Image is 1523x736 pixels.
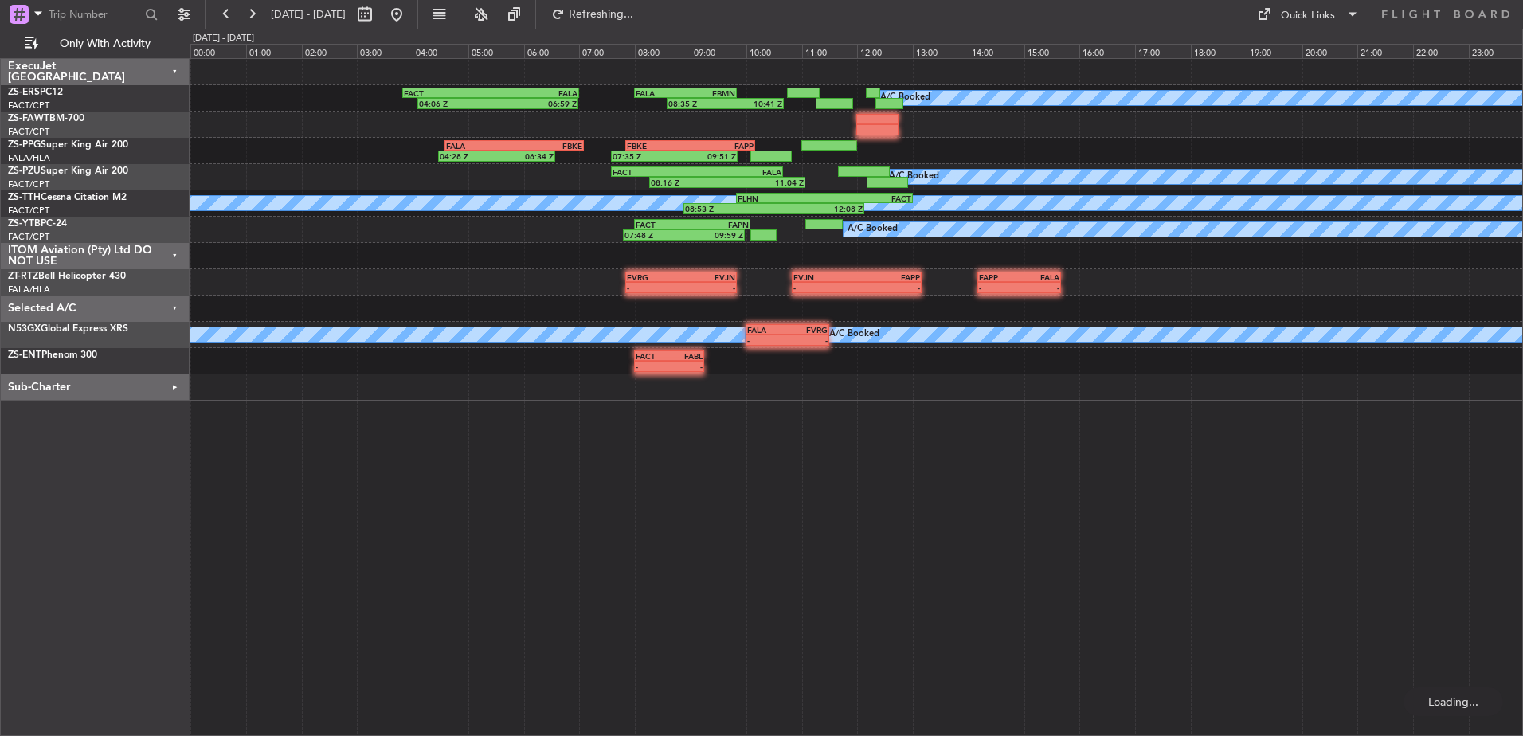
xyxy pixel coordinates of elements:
div: 06:59 Z [498,99,577,108]
span: ZS-PPG [8,140,41,150]
div: - [1019,283,1059,292]
input: Trip Number [49,2,140,26]
div: 03:00 [357,44,413,58]
a: FALA/HLA [8,284,50,296]
div: A/C Booked [829,323,879,346]
div: - [636,362,669,371]
div: FAPP [857,272,921,282]
div: 04:06 Z [419,99,498,108]
div: - [979,283,1020,292]
div: A/C Booked [880,86,930,110]
div: 10:00 [746,44,802,58]
a: FACT/CPT [8,231,49,243]
div: - [787,335,828,345]
div: - [857,283,921,292]
div: 09:00 [691,44,746,58]
a: ZS-PZUSuper King Air 200 [8,166,128,176]
span: ZS-TTH [8,193,41,202]
div: - [747,335,788,345]
a: FACT/CPT [8,126,49,138]
div: Quick Links [1281,8,1335,24]
span: ZS-ENT [8,350,41,360]
div: 19:00 [1247,44,1302,58]
a: ZS-PPGSuper King Air 200 [8,140,128,150]
span: ZS-YTB [8,219,41,229]
div: FLHN [738,194,824,203]
a: N53GXGlobal Express XRS [8,324,128,334]
div: 15:00 [1024,44,1080,58]
div: Loading... [1404,687,1503,716]
div: 12:08 Z [773,204,863,213]
a: ZS-TTHCessna Citation M2 [8,193,127,202]
div: FVRG [787,325,828,335]
div: 08:35 Z [668,99,726,108]
div: 07:48 Z [624,230,683,240]
span: ZT-RTZ [8,272,38,281]
div: 16:00 [1079,44,1135,58]
div: FALA [491,88,577,98]
div: - [793,283,857,292]
button: Refreshing... [544,2,640,27]
span: [DATE] - [DATE] [271,7,346,22]
div: FVRG [627,272,681,282]
div: 08:53 Z [685,204,774,213]
div: 04:28 Z [440,151,497,161]
div: 05:00 [468,44,524,58]
a: FALA/HLA [8,152,50,164]
div: - [627,283,681,292]
div: FBKE [627,141,691,151]
div: FACT [824,194,911,203]
div: 09:51 Z [674,151,735,161]
div: 13:00 [913,44,969,58]
div: FABL [669,351,703,361]
a: ZS-YTBPC-24 [8,219,67,229]
div: 11:00 [802,44,858,58]
div: 18:00 [1191,44,1247,58]
a: ZT-RTZBell Helicopter 430 [8,272,126,281]
div: 20:00 [1302,44,1358,58]
div: 08:16 Z [651,178,727,187]
div: FALA [446,141,514,151]
div: [DATE] - [DATE] [193,32,254,45]
div: 01:00 [246,44,302,58]
div: - [669,362,703,371]
span: Refreshing... [568,9,635,20]
span: Only With Activity [41,38,168,49]
a: ZS-ENTPhenom 300 [8,350,97,360]
div: A/C Booked [848,217,898,241]
a: ZS-ERSPC12 [8,88,63,97]
div: FALA [697,167,781,177]
div: - [681,283,735,292]
div: 14:00 [969,44,1024,58]
div: FAPP [690,141,754,151]
div: FACT [613,167,697,177]
div: FVJN [681,272,735,282]
div: FACT [636,220,692,229]
div: FACT [636,351,669,361]
div: 06:34 Z [496,151,554,161]
div: FAPP [979,272,1020,282]
div: 10:41 Z [725,99,782,108]
div: FBKE [514,141,581,151]
div: 00:00 [190,44,246,58]
a: FACT/CPT [8,178,49,190]
div: FVJN [793,272,857,282]
span: ZS-ERS [8,88,40,97]
div: FACT [404,88,491,98]
span: N53GX [8,324,41,334]
a: ZS-FAWTBM-700 [8,114,84,123]
a: FACT/CPT [8,205,49,217]
div: FAPN [692,220,749,229]
span: ZS-FAW [8,114,44,123]
div: 22:00 [1413,44,1469,58]
div: 07:00 [579,44,635,58]
button: Only With Activity [18,31,173,57]
div: FALA [747,325,788,335]
a: FACT/CPT [8,100,49,112]
div: 07:35 Z [613,151,674,161]
div: A/C Booked [889,165,939,189]
div: FALA [1019,272,1059,282]
div: FBMN [685,88,734,98]
div: 21:00 [1357,44,1413,58]
span: ZS-PZU [8,166,41,176]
